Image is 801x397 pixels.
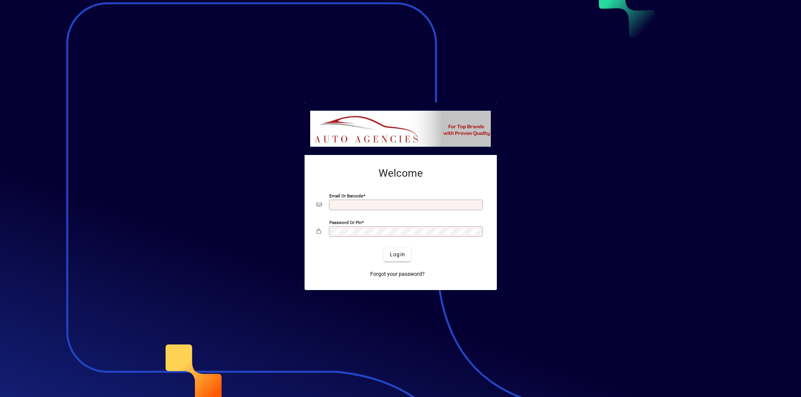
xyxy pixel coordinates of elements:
[390,251,405,259] span: Login
[317,167,485,180] h2: Welcome
[370,270,425,278] span: Forgot your password?
[329,220,362,225] mat-label: Password or Pin
[329,193,363,198] mat-label: Email or Barcode
[384,248,411,262] button: Login
[367,268,428,281] a: Forgot your password?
